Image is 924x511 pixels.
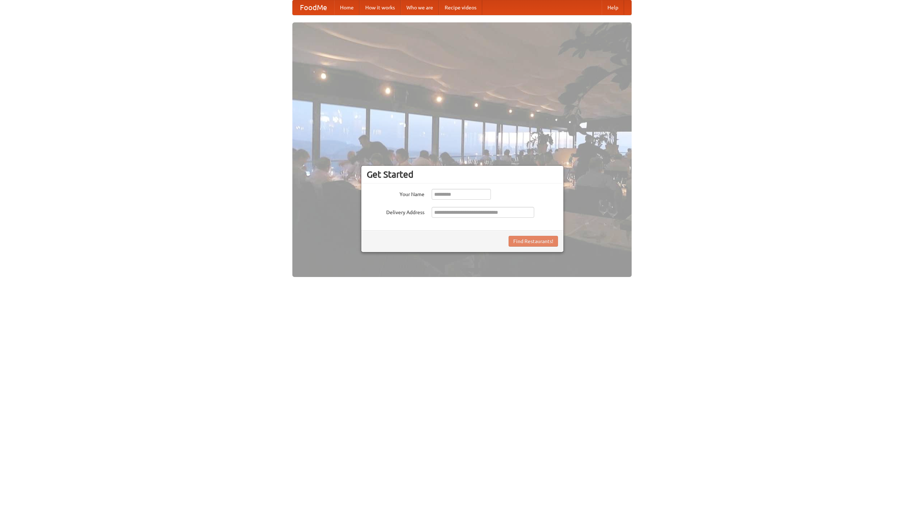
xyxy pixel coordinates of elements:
a: Recipe videos [439,0,482,15]
button: Find Restaurants! [509,236,558,247]
a: How it works [359,0,401,15]
h3: Get Started [367,169,558,180]
a: Who we are [401,0,439,15]
a: FoodMe [293,0,334,15]
a: Home [334,0,359,15]
a: Help [602,0,624,15]
label: Delivery Address [367,207,424,216]
label: Your Name [367,189,424,198]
